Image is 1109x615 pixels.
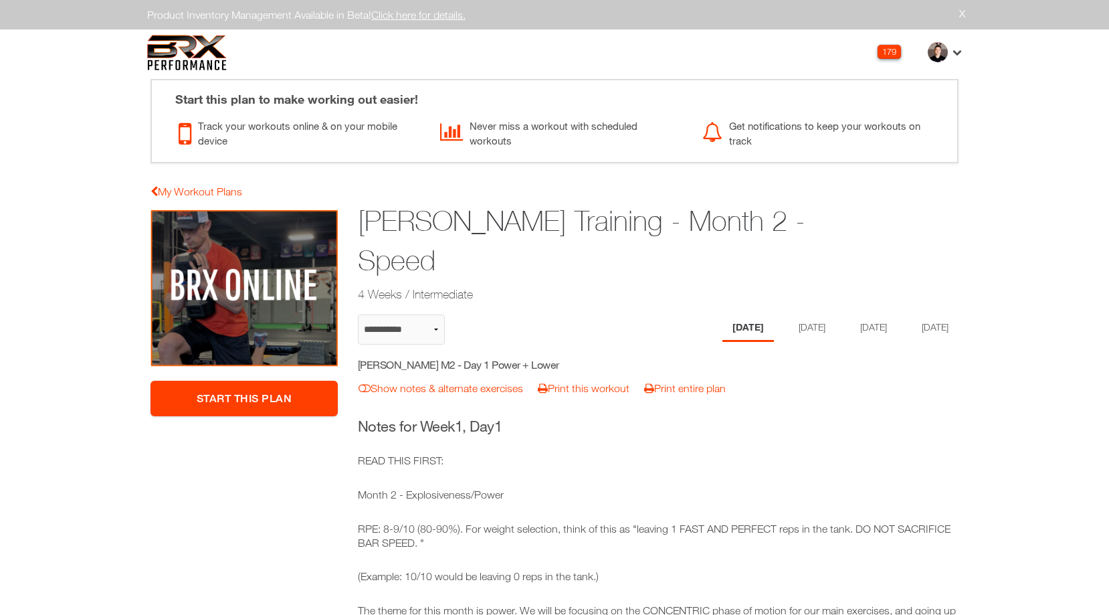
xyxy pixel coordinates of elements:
h1: [PERSON_NAME] Training - Month 2 - Speed [358,201,855,280]
div: Start this plan to make working out easier! [162,80,947,108]
img: thumb.jpg [928,42,948,62]
div: Never miss a workout with scheduled workouts [440,115,682,149]
a: Start This Plan [150,381,338,416]
a: Print entire plan [644,382,726,394]
a: Show notes & alternate exercises [359,382,523,394]
li: Day 2 [789,315,835,342]
li: Day 1 [722,315,774,342]
span: 1 [494,418,502,435]
img: 6f7da32581c89ca25d665dc3aae533e4f14fe3ef_original.svg [147,35,227,70]
h2: 4 Weeks / Intermediate [358,286,855,302]
div: 179 [878,45,901,59]
h5: [PERSON_NAME] M2 - Day 1 Power + Lower [358,357,597,372]
img: Carson White Training - Month 2 - Speed [150,209,338,367]
h3: Notes for Week , Day [358,416,959,437]
li: Day 4 [912,315,959,342]
p: RPE: 8-9/10 (80-90%). For weight selection, think of this as "leaving 1 FAST AND PERFECT reps in ... [358,522,959,550]
a: Print this workout [538,382,629,394]
div: Product Inventory Management Available in Beta! [137,7,972,23]
p: Month 2 - Explosiveness/Power [358,488,959,502]
a: Click here for details. [371,9,466,21]
span: 1 [455,418,463,435]
a: My Workout Plans [150,185,242,197]
p: READ THIS FIRST: [358,454,959,468]
p: (Example: 10/10 would be leaving 0 reps in the tank.) [358,569,959,584]
a: X [959,7,965,20]
div: Track your workouts online & on your mobile device [179,115,420,149]
li: Day 3 [850,315,897,342]
div: Get notifications to keep your workouts on track [702,115,944,149]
